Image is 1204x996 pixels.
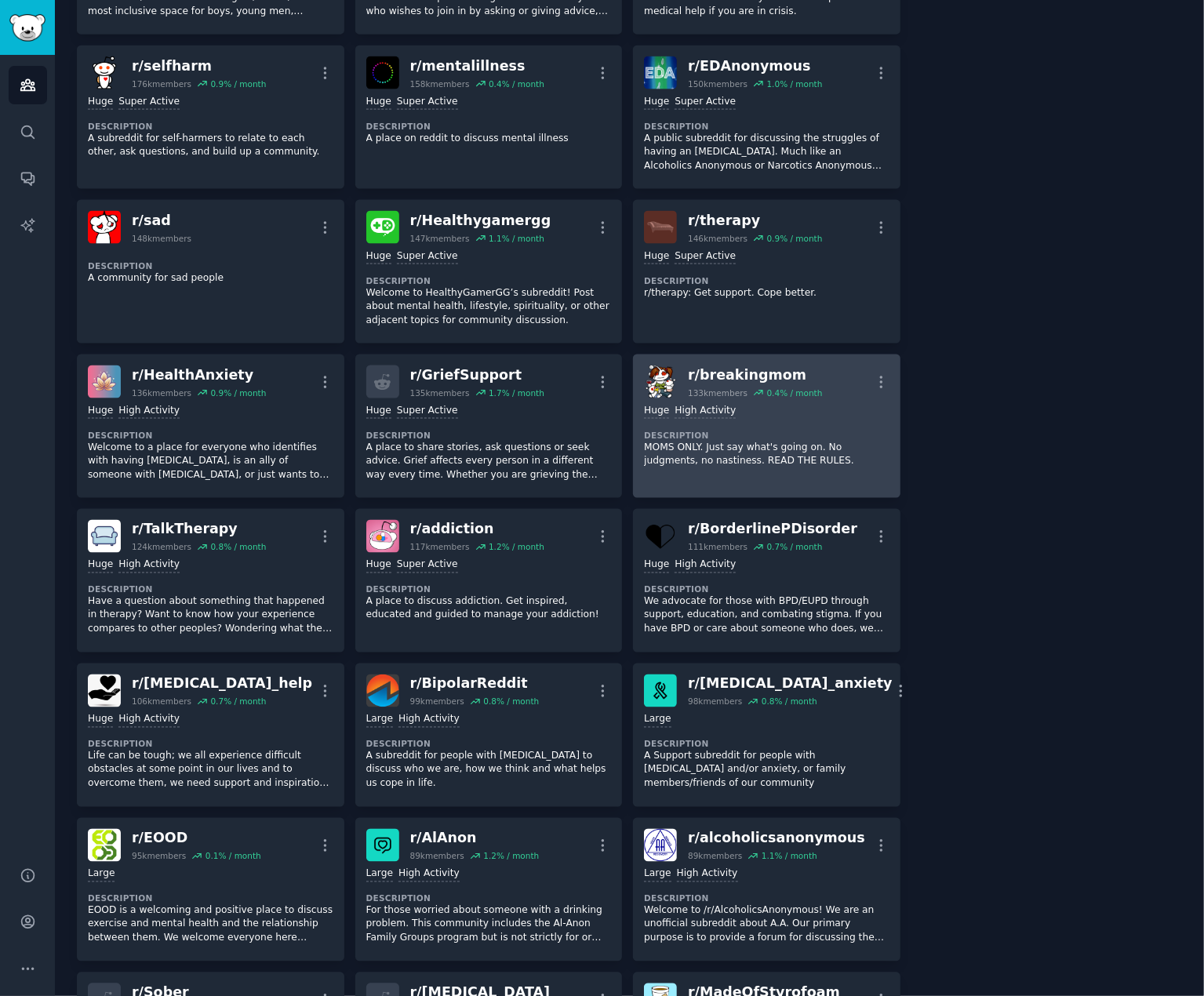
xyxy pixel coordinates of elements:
div: 0.8 % / month [762,696,817,707]
div: 0.9 % / month [767,233,823,244]
div: r/ BipolarReddit [410,674,540,694]
div: Large [644,867,671,882]
img: mentalillness [366,56,399,89]
div: 0.7 % / month [210,696,266,707]
img: depression_help [88,674,121,707]
a: mentalillnessr/mentalillness158kmembers0.4% / monthHugeSuper ActiveDescriptionA place on reddit t... [355,45,623,189]
img: sad [88,211,121,244]
a: EDAnonymousr/EDAnonymous150kmembers1.0% / monthHugeSuper ActiveDescriptionA public subreddit for ... [633,45,900,189]
div: r/ GriefSupport [410,365,544,385]
dt: Description [366,739,612,750]
a: alcoholicsanonymousr/alcoholicsanonymous89kmembers1.1% / monthLargeHigh ActivityDescriptionWelcom... [633,818,900,961]
img: AlAnon [366,829,399,862]
p: A public subreddit for discussing the struggles of having an [MEDICAL_DATA]. Much like an Alcohol... [644,132,889,173]
p: Welcome to /r/AlcoholicsAnonymous! We are an unofficial subreddit about A.A. Our primary purpose ... [644,904,889,946]
div: 89k members [410,851,464,862]
div: High Activity [118,558,180,573]
div: High Activity [675,404,736,419]
div: High Activity [118,404,180,419]
img: adhd_anxiety [644,674,677,707]
div: Huge [366,558,391,573]
img: Healthygamergg [366,211,399,244]
dt: Description [644,584,889,595]
div: Super Active [397,249,458,264]
p: Welcome to HealthyGamerGG’s subreddit! Post about mental health, lifestyle, spirituality, or othe... [366,286,612,328]
div: 106k members [132,696,191,707]
div: 1.2 % / month [489,542,544,553]
div: 0.8 % / month [210,542,266,553]
img: selfharm [88,56,121,89]
div: 117k members [410,542,470,553]
dt: Description [366,584,612,595]
dt: Description [644,430,889,441]
div: Huge [88,558,113,573]
div: r/ mentalillness [410,56,544,76]
div: 147k members [410,233,470,244]
div: r/ sad [132,211,191,231]
div: r/ HealthAnxiety [132,365,266,385]
div: 0.8 % / month [483,696,539,707]
div: 136k members [132,387,191,398]
div: 150k members [688,78,747,89]
div: 1.7 % / month [489,387,544,398]
a: therapyr/therapy146kmembers0.9% / monthHugeSuper ActiveDescriptionr/therapy: Get support. Cope be... [633,200,900,344]
div: High Activity [398,713,460,728]
div: r/ EDAnonymous [688,56,822,76]
a: r/GriefSupport135kmembers1.7% / monthHugeSuper ActiveDescriptionA place to share stories, ask que... [355,354,623,498]
p: We advocate for those with BPD/EUPD through support, education, and combating stigma. If you have... [644,595,889,637]
div: Super Active [118,95,180,110]
dt: Description [88,893,333,904]
div: 95k members [132,851,186,862]
dt: Description [88,584,333,595]
div: 158k members [410,78,470,89]
img: GummySearch logo [9,14,45,42]
dt: Description [88,260,333,271]
div: 0.4 % / month [489,78,544,89]
img: BorderlinePDisorder [644,520,677,553]
img: therapy [644,211,677,244]
div: High Activity [118,713,180,728]
dt: Description [366,121,612,132]
div: 89k members [688,851,742,862]
div: 111k members [688,542,747,553]
div: High Activity [398,867,460,882]
a: sadr/sad148kmembersDescriptionA community for sad people [77,200,344,344]
div: Huge [366,404,391,419]
div: 98k members [688,696,742,707]
div: High Activity [675,558,736,573]
div: Super Active [397,95,458,110]
div: r/ breakingmom [688,365,822,385]
a: BorderlinePDisorderr/BorderlinePDisorder111kmembers0.7% / monthHugeHigh ActivityDescriptionWe adv... [633,509,900,652]
p: A place to discuss addiction. Get inspired, educated and guided to manage your addiction! [366,595,612,623]
a: Healthygamerggr/Healthygamergg147kmembers1.1% / monthHugeSuper ActiveDescriptionWelcome to Health... [355,200,623,344]
div: 1.0 % / month [767,78,823,89]
div: 0.9 % / month [210,78,266,89]
div: Super Active [675,95,736,110]
div: Huge [644,558,669,573]
div: Huge [366,249,391,264]
div: Large [366,867,393,882]
img: breakingmom [644,365,677,398]
dt: Description [366,430,612,441]
a: breakingmomr/breakingmom133kmembers0.4% / monthHugeHigh ActivityDescriptionMOMS ONLY. Just say wh... [633,354,900,498]
p: Life can be tough; we all experience difficult obstacles at some point in our lives and to overco... [88,750,333,791]
img: HealthAnxiety [88,365,121,398]
div: 99k members [410,696,464,707]
div: 124k members [132,542,191,553]
div: r/ Healthygamergg [410,211,551,231]
a: TalkTherapyr/TalkTherapy124kmembers0.8% / monthHugeHigh ActivityDescriptionHave a question about ... [77,509,344,652]
div: Super Active [675,249,736,264]
div: 133k members [688,387,747,398]
div: r/ selfharm [132,56,266,76]
div: r/ AlAnon [410,829,540,849]
div: Huge [644,95,669,110]
p: A subreddit for self-harmers to relate to each other, ask questions, and build up a community. [88,132,333,159]
div: r/ EOOD [132,829,261,849]
a: addictionr/addiction117kmembers1.2% / monthHugeSuper ActiveDescriptionA place to discuss addictio... [355,509,623,652]
img: BipolarReddit [366,674,399,707]
p: EOOD is a welcoming and positive place to discuss exercise and mental health and the relationship... [88,904,333,946]
div: Huge [88,404,113,419]
a: HealthAnxietyr/HealthAnxiety136kmembers0.9% / monthHugeHigh ActivityDescriptionWelcome to a place... [77,354,344,498]
div: Large [366,713,393,728]
dt: Description [644,121,889,132]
